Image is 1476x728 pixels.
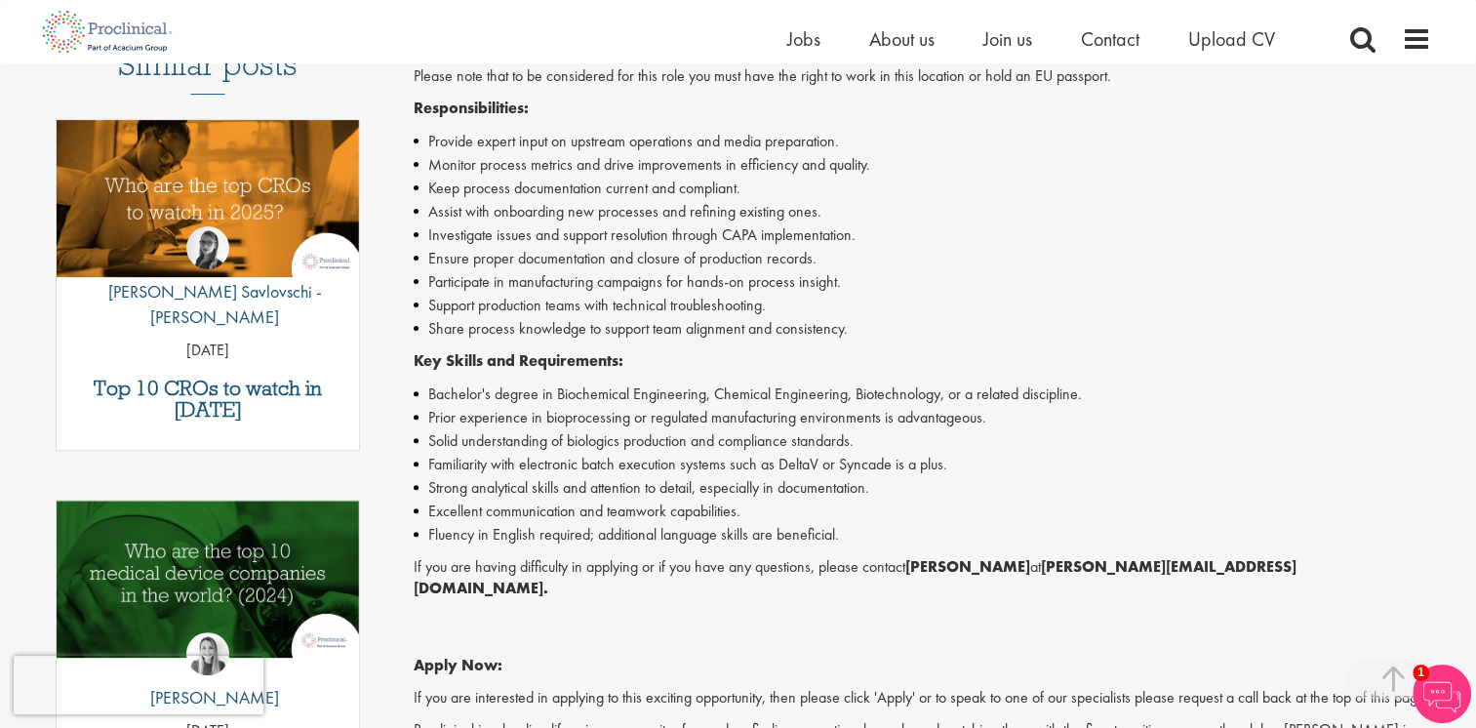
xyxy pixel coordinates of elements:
strong: Key Skills and Requirements: [414,350,623,371]
li: Participate in manufacturing campaigns for hands-on process insight. [414,270,1431,294]
li: Share process knowledge to support team alignment and consistency. [414,317,1431,341]
li: Keep process documentation current and compliant. [414,177,1431,200]
a: Jobs [787,26,820,52]
img: Chatbot [1413,665,1471,723]
a: Contact [1081,26,1139,52]
li: Ensure proper documentation and closure of production records. [414,247,1431,270]
strong: Responsibilities: [414,98,529,118]
a: Hannah Burke [PERSON_NAME] [136,632,279,720]
li: Solid understanding of biologics production and compliance standards. [414,429,1431,453]
strong: [PERSON_NAME][EMAIL_ADDRESS][DOMAIN_NAME]. [414,556,1296,599]
li: Excellent communication and teamwork capabilities. [414,500,1431,523]
a: About us [869,26,935,52]
li: Fluency in English required; additional language skills are beneficial. [414,523,1431,546]
span: 1 [1413,665,1429,681]
p: [DATE] [57,340,360,362]
li: Strong analytical skills and attention to detail, especially in documentation. [414,476,1431,500]
p: If you are having difficulty in applying or if you have any questions, please contact at [414,556,1431,601]
li: Familiarity with electronic batch execution systems such as DeltaV or Syncade is a plus. [414,453,1431,476]
li: Assist with onboarding new processes and refining existing ones. [414,200,1431,223]
li: Prior experience in bioprocessing or regulated manufacturing environments is advantageous. [414,406,1431,429]
a: Theodora Savlovschi - Wicks [PERSON_NAME] Savlovschi - [PERSON_NAME] [57,226,360,339]
p: If you are interested in applying to this exciting opportunity, then please click 'Apply' or to s... [414,687,1431,709]
li: Provide expert input on upstream operations and media preparation. [414,130,1431,153]
a: Top 10 CROs to watch in [DATE] [66,378,350,421]
li: Monitor process metrics and drive improvements in efficiency and quality. [414,153,1431,177]
img: Top 10 Medical Device Companies 2024 [57,501,360,658]
img: Theodora Savlovschi - Wicks [186,226,229,269]
p: [PERSON_NAME] Savlovschi - [PERSON_NAME] [57,279,360,329]
a: Link to a post [57,120,360,293]
img: Top 10 CROs 2025 | Proclinical [57,120,360,277]
a: Join us [983,26,1032,52]
li: Support production teams with technical troubleshooting. [414,294,1431,317]
p: Please note that to be considered for this role you must have the right to work in this location ... [414,65,1431,88]
iframe: reCAPTCHA [14,656,263,714]
li: Investigate issues and support resolution through CAPA implementation. [414,223,1431,247]
a: Upload CV [1188,26,1275,52]
a: Link to a post [57,501,360,673]
strong: [PERSON_NAME] [905,556,1030,577]
img: Hannah Burke [186,632,229,675]
strong: Apply Now: [414,655,502,675]
li: Bachelor's degree in Biochemical Engineering, Chemical Engineering, Biotechnology, or a related d... [414,383,1431,406]
h3: Similar posts [118,48,298,95]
